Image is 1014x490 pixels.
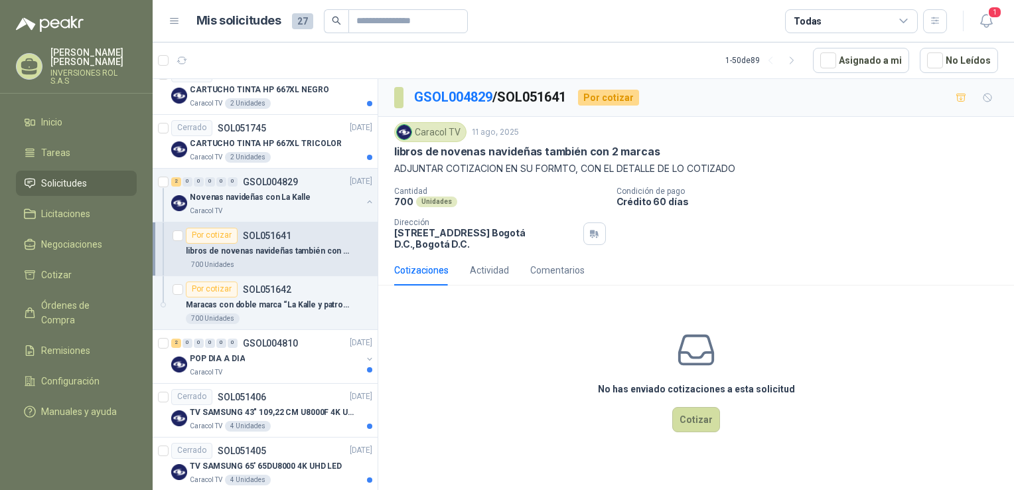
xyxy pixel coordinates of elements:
button: Cotizar [672,407,720,432]
span: Remisiones [41,343,90,358]
p: Maracas con doble marca “La Kalle y patrocinador” [186,299,351,311]
div: 4 Unidades [225,475,271,485]
p: GSOL004810 [243,339,298,348]
a: CerradoSOL051746[DATE] Company LogoCARTUCHO TINTA HP 667XL NEGROCaracol TV2 Unidades [153,61,378,115]
a: Licitaciones [16,201,137,226]
p: INVERSIONES ROL S.A.S [50,69,137,85]
p: [DATE] [350,337,372,349]
p: ADJUNTAR COTIZACION EN SU FORMTO, CON EL DETALLE DE LO COTIZADO [394,161,998,176]
p: Caracol TV [190,421,222,432]
h1: Mis solicitudes [196,11,281,31]
div: 0 [182,177,192,187]
button: 1 [974,9,998,33]
a: Configuración [16,368,137,394]
div: 700 Unidades [186,313,240,324]
p: Caracol TV [190,367,222,378]
button: No Leídos [920,48,998,73]
p: Caracol TV [190,152,222,163]
p: Novenas navideñas con La Kalle [190,191,310,204]
p: [DATE] [350,444,372,457]
p: SOL051746 [218,70,266,79]
div: 0 [205,339,215,348]
div: Cerrado [171,389,212,405]
div: Cerrado [171,443,212,459]
div: 0 [216,339,226,348]
span: Licitaciones [41,206,90,221]
a: Por cotizarSOL051642Maracas con doble marca “La Kalle y patrocinador”700 Unidades [153,276,378,330]
p: SOL051642 [243,285,291,294]
p: SOL051641 [243,231,291,240]
p: SOL051405 [218,446,266,455]
div: 4 Unidades [225,421,271,432]
div: Todas [794,14,822,29]
div: Caracol TV [394,122,467,142]
div: Por cotizar [186,228,238,244]
div: 2 [171,177,181,187]
img: Logo peakr [16,16,84,32]
a: Cotizar [16,262,137,287]
p: [DATE] [350,122,372,134]
span: Inicio [41,115,62,129]
p: Crédito 60 días [616,196,1009,207]
div: Por cotizar [186,282,238,297]
span: search [332,16,341,25]
div: 2 Unidades [225,152,271,163]
p: [DATE] [350,175,372,188]
a: Por cotizarSOL051641libros de novenas navideñas también con 2 marcas700 Unidades [153,222,378,276]
p: Dirección [394,218,578,227]
a: 2 0 0 0 0 0 GSOL004829[DATE] Company LogoNovenas navideñas con La KalleCaracol TV [171,174,375,216]
a: Negociaciones [16,232,137,257]
p: Condición de pago [616,187,1009,196]
p: TV SAMSUNG 65' 65DU8000 4K UHD LED [190,460,342,473]
div: 2 Unidades [225,98,271,109]
p: POP DIA A DIA [190,353,245,365]
span: Negociaciones [41,237,102,252]
a: CerradoSOL051745[DATE] Company LogoCARTUCHO TINTA HP 667XL TRICOLORCaracol TV2 Unidades [153,115,378,169]
p: [PERSON_NAME] [PERSON_NAME] [50,48,137,66]
span: Manuales y ayuda [41,404,117,419]
div: 2 [171,339,181,348]
a: Inicio [16,110,137,135]
p: Cantidad [394,187,606,196]
p: / SOL051641 [414,87,567,108]
p: [STREET_ADDRESS] Bogotá D.C. , Bogotá D.C. [394,227,578,250]
img: Company Logo [171,410,187,426]
div: 0 [228,177,238,187]
p: 700 [394,196,413,207]
div: 0 [228,339,238,348]
img: Company Logo [171,464,187,480]
img: Company Logo [171,141,187,157]
div: Unidades [416,197,457,207]
div: 0 [216,177,226,187]
p: SOL051745 [218,123,266,133]
p: libros de novenas navideñas también con 2 marcas [394,145,660,159]
img: Company Logo [171,195,187,211]
p: GSOL004829 [243,177,298,187]
a: Órdenes de Compra [16,293,137,333]
p: CARTUCHO TINTA HP 667XL NEGRO [190,84,329,96]
p: libros de novenas navideñas también con 2 marcas [186,245,351,258]
img: Company Logo [171,357,187,372]
img: Company Logo [397,125,411,139]
span: Solicitudes [41,176,87,191]
p: Caracol TV [190,475,222,485]
p: SOL051406 [218,392,266,402]
div: 0 [182,339,192,348]
div: 0 [205,177,215,187]
p: TV SAMSUNG 43" 109,22 CM U8000F 4K UHD [190,406,355,419]
p: CARTUCHO TINTA HP 667XL TRICOLOR [190,137,342,150]
div: Actividad [470,263,509,278]
span: 27 [292,13,313,29]
div: Cerrado [171,120,212,136]
p: [DATE] [350,390,372,403]
img: Company Logo [171,88,187,104]
div: 0 [194,177,204,187]
p: Caracol TV [190,98,222,109]
span: Tareas [41,145,70,160]
div: 0 [194,339,204,348]
a: Tareas [16,140,137,165]
div: Cotizaciones [394,263,449,278]
h3: No has enviado cotizaciones a esta solicitud [598,382,795,396]
a: Remisiones [16,338,137,363]
span: Configuración [41,374,100,388]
